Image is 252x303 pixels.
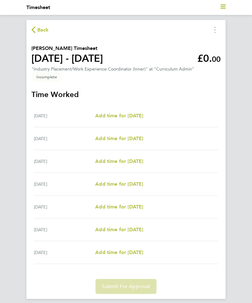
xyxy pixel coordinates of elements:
span: Add time for [DATE] [95,181,143,187]
a: Add time for [DATE] [95,112,143,120]
a: Add time for [DATE] [95,158,143,165]
span: Add time for [DATE] [95,204,143,210]
div: [DATE] [34,180,95,188]
a: Add time for [DATE] [95,135,143,142]
h3: Time Worked [31,90,221,100]
a: Add time for [DATE] [95,203,143,211]
li: Timesheet [26,4,50,11]
app-decimal: £0. [197,52,221,64]
a: Add time for [DATE] [95,249,143,256]
div: "Industry Placement/Work Experience Coordinator (Inner)" at "Curriculum Admin" [31,66,194,72]
span: Add time for [DATE] [95,113,143,119]
div: [DATE] [34,112,95,120]
div: [DATE] [34,203,95,211]
div: [DATE] [34,158,95,165]
span: Add time for [DATE] [95,158,143,164]
a: Add time for [DATE] [95,180,143,188]
div: [DATE] [34,135,95,142]
span: Back [37,26,49,34]
h1: [DATE] - [DATE] [31,52,103,65]
h2: [PERSON_NAME] Timesheet [31,45,103,52]
span: Add time for [DATE] [95,249,143,255]
span: Add time for [DATE] [95,227,143,232]
div: [DATE] [34,226,95,233]
a: Add time for [DATE] [95,226,143,233]
span: Add time for [DATE] [95,135,143,141]
span: 00 [212,55,221,64]
button: Back [31,26,49,34]
span: This timesheet is Incomplete. [31,72,62,82]
button: Timesheets Menu [209,25,221,35]
div: [DATE] [34,249,95,256]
